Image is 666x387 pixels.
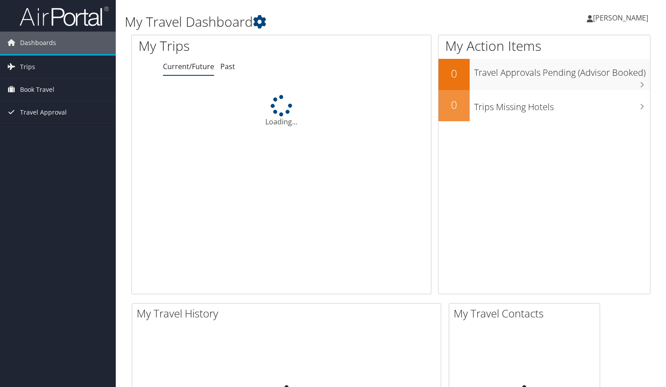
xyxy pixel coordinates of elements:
[138,37,300,55] h1: My Trips
[132,95,431,127] div: Loading...
[439,37,650,55] h1: My Action Items
[439,97,470,112] h2: 0
[20,32,56,54] span: Dashboards
[125,12,479,31] h1: My Travel Dashboard
[163,62,214,71] a: Current/Future
[439,66,470,81] h2: 0
[20,6,109,27] img: airportal-logo.png
[439,90,650,121] a: 0Trips Missing Hotels
[20,101,67,124] span: Travel Approval
[439,59,650,90] a: 0Travel Approvals Pending (Advisor Booked)
[137,306,441,321] h2: My Travel History
[587,4,657,31] a: [PERSON_NAME]
[474,96,650,113] h3: Trips Missing Hotels
[454,306,600,321] h2: My Travel Contacts
[593,13,648,23] span: [PERSON_NAME]
[20,56,35,78] span: Trips
[220,62,235,71] a: Past
[474,62,650,79] h3: Travel Approvals Pending (Advisor Booked)
[20,78,54,101] span: Book Travel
